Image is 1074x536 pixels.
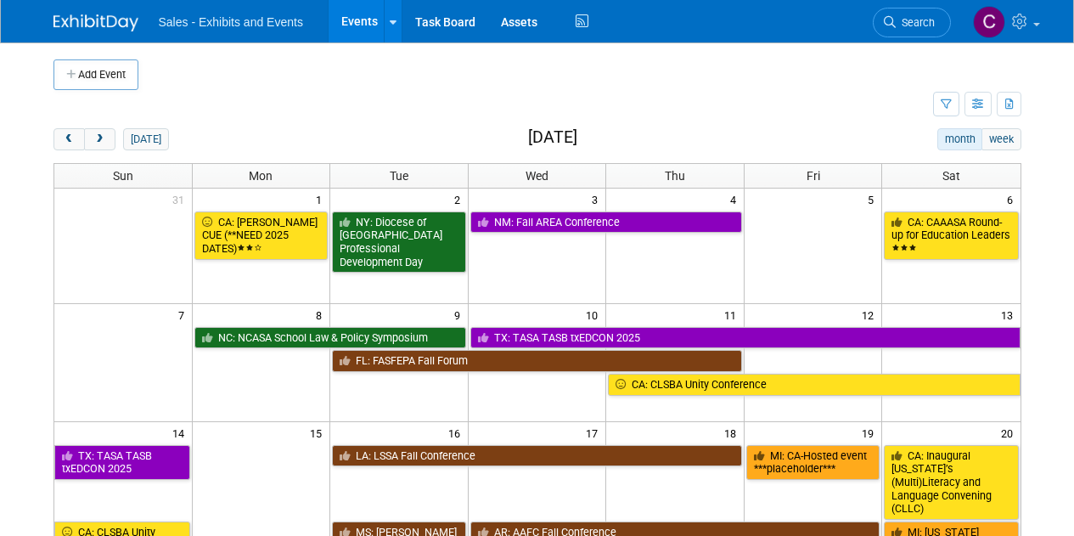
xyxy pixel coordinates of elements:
a: CA: CAAASA Round-up for Education Leaders [884,212,1018,260]
span: 11 [723,304,744,325]
a: TX: TASA TASB txEDCON 2025 [470,327,1021,349]
a: FL: FASFEPA Fall Forum [332,350,742,372]
span: 9 [453,304,468,325]
span: 14 [171,422,192,443]
span: 4 [728,189,744,210]
span: 7 [177,304,192,325]
span: 19 [860,422,881,443]
span: Sat [942,169,960,183]
span: 8 [314,304,329,325]
span: Sales - Exhibits and Events [159,15,303,29]
span: 13 [999,304,1021,325]
a: LA: LSSA Fall Conference [332,445,742,467]
a: CA: CLSBA Unity Conference [608,374,1020,396]
span: 10 [584,304,605,325]
span: 2 [453,189,468,210]
a: Search [873,8,951,37]
span: 3 [590,189,605,210]
a: NC: NCASA School Law & Policy Symposium [194,327,466,349]
span: 6 [1005,189,1021,210]
a: NM: Fall AREA Conference [470,212,742,234]
span: 20 [999,422,1021,443]
h2: [DATE] [528,128,577,147]
span: Search [896,16,935,29]
img: Christine Lurz [973,6,1005,38]
span: 15 [308,422,329,443]
span: Thu [665,169,685,183]
button: week [981,128,1021,150]
button: Add Event [53,59,138,90]
a: CA: Inaugural [US_STATE]’s (Multi)Literacy and Language Convening (CLLC) [884,445,1018,521]
img: ExhibitDay [53,14,138,31]
span: 5 [866,189,881,210]
span: Tue [390,169,408,183]
span: 17 [584,422,605,443]
a: CA: [PERSON_NAME] CUE (**NEED 2025 DATES) [194,212,329,260]
span: 18 [723,422,744,443]
span: 1 [314,189,329,210]
span: Wed [526,169,548,183]
span: 31 [171,189,192,210]
button: month [937,128,982,150]
button: prev [53,128,85,150]
a: MI: CA-Hosted event ***placeholder*** [746,445,880,480]
span: Mon [249,169,273,183]
span: 16 [447,422,468,443]
span: Fri [807,169,820,183]
a: NY: Diocese of [GEOGRAPHIC_DATA] Professional Development Day [332,212,466,274]
button: next [84,128,115,150]
span: 12 [860,304,881,325]
a: TX: TASA TASB txEDCON 2025 [54,445,190,480]
span: Sun [113,169,133,183]
button: [DATE] [123,128,168,150]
